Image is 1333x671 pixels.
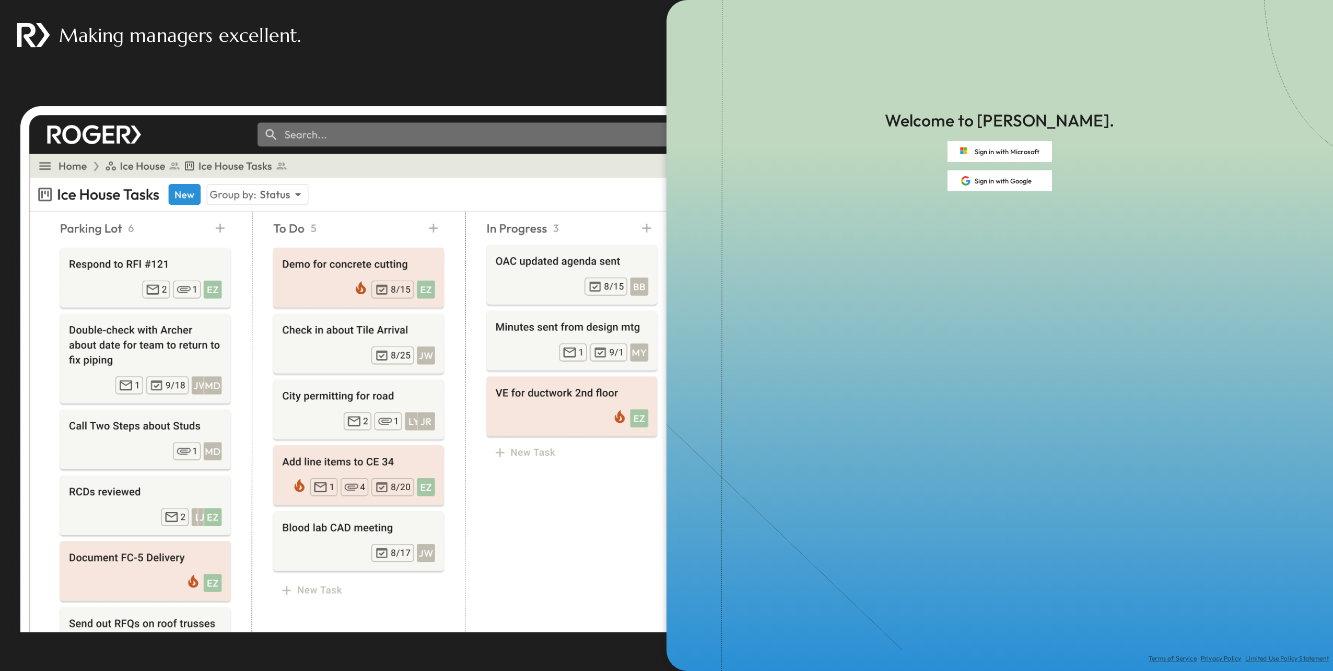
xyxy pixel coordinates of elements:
[1201,654,1241,663] a: Privacy Policy
[1245,654,1329,663] a: Limited Use Policy Statement
[948,141,1052,162] button: Sign in with Microsoft
[885,109,1114,133] p: Welcome to [PERSON_NAME].
[59,22,301,49] p: Making managers excellent.
[948,170,1052,191] button: Sign in with Google
[8,96,1075,632] img: landing_page_inbox.png
[1149,654,1197,663] a: Terms of Service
